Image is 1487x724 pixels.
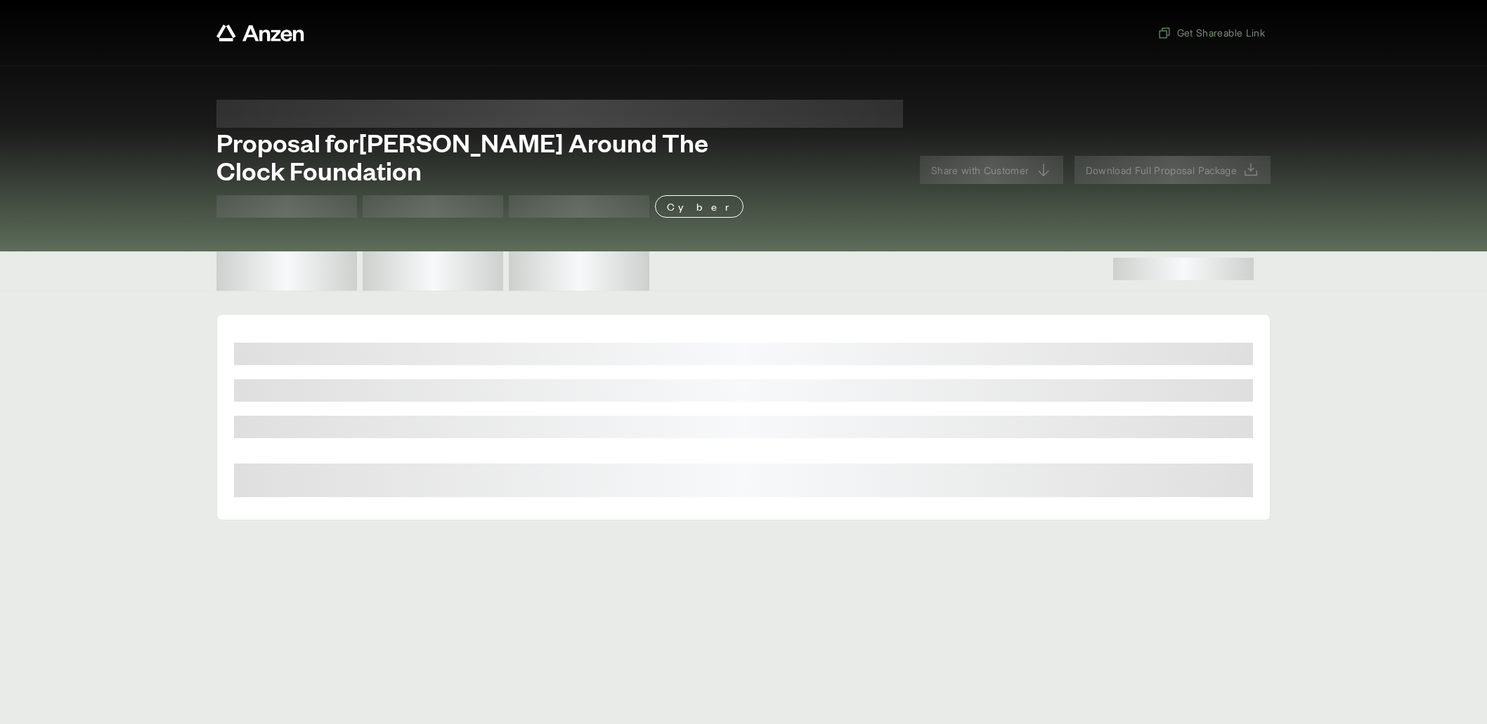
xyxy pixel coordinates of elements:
[363,195,503,218] span: Test
[216,100,903,128] span: Proposal for
[667,198,732,215] p: Cyber
[931,163,1030,178] span: Share with Customer
[509,195,649,218] span: Test
[1086,163,1238,178] span: Download Full Proposal Package
[1157,25,1265,40] span: Get Shareable Link
[216,25,304,41] a: Anzen website
[216,128,903,184] span: Proposal for [PERSON_NAME] Around The Clock Foundation
[1152,20,1271,46] button: Get Shareable Link
[216,195,357,218] span: Test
